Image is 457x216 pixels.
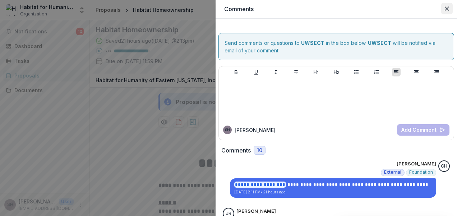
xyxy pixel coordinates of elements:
[432,68,441,76] button: Align Right
[372,68,381,76] button: Ordered List
[292,68,300,76] button: Strike
[352,68,361,76] button: Bullet List
[384,170,401,175] span: External
[441,164,447,169] div: Carli Herz
[218,33,454,60] div: Send comments or questions to in the box below. will be notified via email of your comment.
[225,128,230,132] div: Stacy Herr
[397,124,449,136] button: Add Comment
[234,189,432,195] p: [DATE] 2:11 PM • 21 hours ago
[301,40,324,46] strong: UWSECT
[226,211,231,216] div: Jacqueline Richter
[397,160,436,168] p: [PERSON_NAME]
[236,208,276,215] p: [PERSON_NAME]
[409,170,433,175] span: Foundation
[272,68,280,76] button: Italicize
[252,68,260,76] button: Underline
[232,68,240,76] button: Bold
[221,147,251,154] h2: Comments
[257,147,262,154] span: 10
[332,68,341,76] button: Heading 2
[235,126,276,134] p: [PERSON_NAME]
[224,6,448,13] h2: Comments
[441,3,453,14] button: Close
[392,68,401,76] button: Align Left
[412,68,421,76] button: Align Center
[312,68,320,76] button: Heading 1
[368,40,391,46] strong: UWSECT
